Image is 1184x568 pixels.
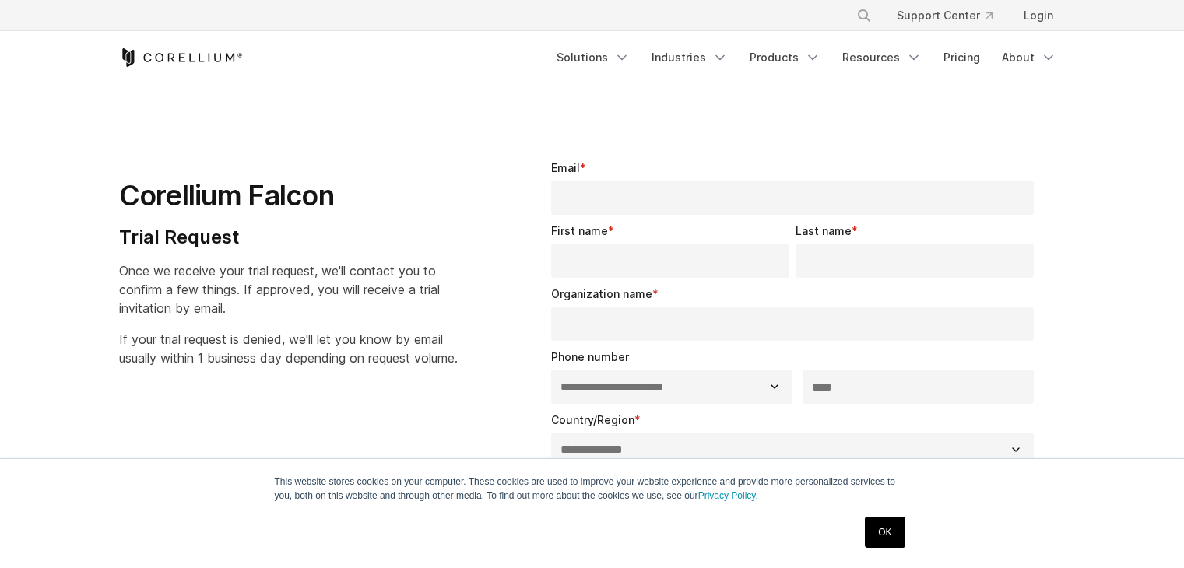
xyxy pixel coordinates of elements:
span: First name [551,224,608,237]
span: Country/Region [551,413,634,426]
a: Support Center [884,2,1005,30]
span: Phone number [551,350,629,363]
button: Search [850,2,878,30]
span: If your trial request is denied, we'll let you know by email usually within 1 business day depend... [119,331,458,366]
a: Privacy Policy. [698,490,758,501]
span: Last name [796,224,852,237]
span: Email [551,161,580,174]
a: Products [740,44,830,72]
a: Corellium Home [119,48,243,67]
a: Pricing [934,44,989,72]
span: Organization name [551,287,652,300]
a: OK [865,517,905,548]
a: Solutions [547,44,639,72]
a: Login [1011,2,1066,30]
p: This website stores cookies on your computer. These cookies are used to improve your website expe... [275,475,910,503]
h1: Corellium Falcon [119,178,458,213]
a: About [993,44,1066,72]
a: Resources [833,44,931,72]
span: Once we receive your trial request, we'll contact you to confirm a few things. If approved, you w... [119,263,440,316]
a: Industries [642,44,737,72]
h4: Trial Request [119,226,458,249]
div: Navigation Menu [838,2,1066,30]
div: Navigation Menu [547,44,1066,72]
